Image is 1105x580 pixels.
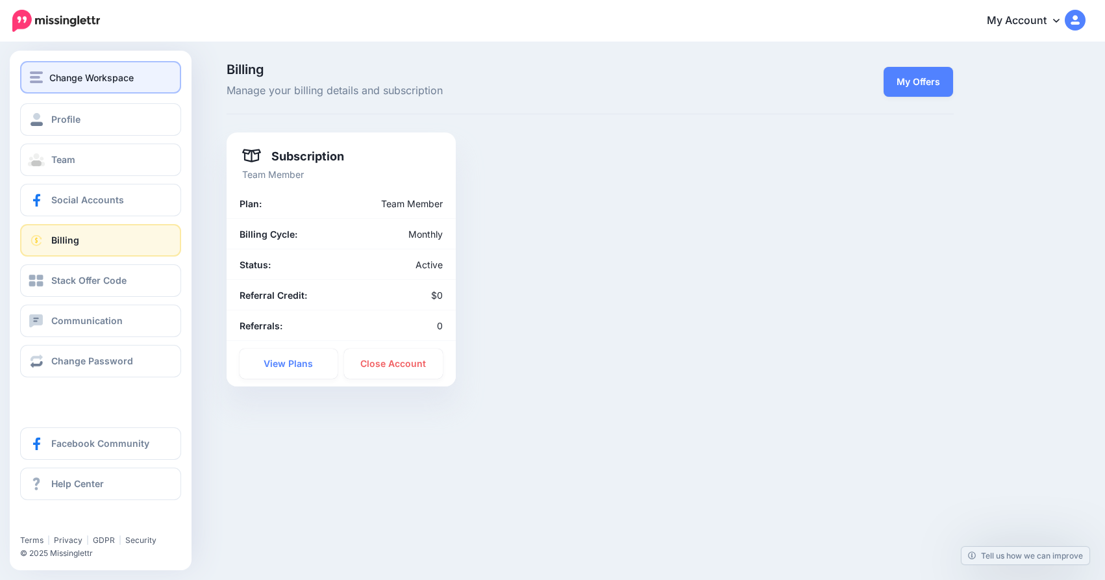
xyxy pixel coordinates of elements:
span: Facebook Community [51,438,149,449]
a: Close Account [344,349,443,379]
img: menu.png [30,71,43,83]
a: Change Password [20,345,181,377]
a: Terms [20,535,43,545]
b: Referral Credit: [240,290,307,301]
p: Team Member [242,167,440,182]
div: $0 [341,288,453,303]
b: Billing Cycle: [240,229,297,240]
span: Billing [51,234,79,246]
div: Active [341,257,453,272]
a: Communication [20,305,181,337]
button: Change Workspace [20,61,181,94]
span: Social Accounts [51,194,124,205]
span: | [119,535,121,545]
span: Manage your billing details and subscription [227,82,705,99]
span: Profile [51,114,81,125]
span: Stack Offer Code [51,275,127,286]
span: Change Password [51,355,133,366]
span: Help Center [51,478,104,489]
li: © 2025 Missinglettr [20,547,191,560]
b: Status: [240,259,271,270]
h4: Subscription [242,148,345,164]
span: | [47,535,50,545]
span: 0 [437,320,443,331]
a: GDPR [93,535,115,545]
span: Change Workspace [49,70,134,85]
b: Plan: [240,198,262,209]
a: Tell us how we can improve [962,547,1089,564]
a: Security [125,535,156,545]
a: Profile [20,103,181,136]
a: Privacy [54,535,82,545]
a: Stack Offer Code [20,264,181,297]
a: My Offers [884,67,953,97]
a: Help Center [20,468,181,500]
iframe: Twitter Follow Button [20,516,121,529]
span: Team [51,154,75,165]
a: My Account [974,5,1086,37]
span: Communication [51,315,123,326]
a: Team [20,144,181,176]
img: Missinglettr [12,10,100,32]
a: Social Accounts [20,184,181,216]
a: Facebook Community [20,427,181,460]
div: Team Member [304,196,453,211]
b: Referrals: [240,320,282,331]
a: Billing [20,224,181,257]
a: View Plans [240,349,338,379]
span: Billing [227,63,705,76]
span: | [86,535,89,545]
div: Monthly [341,227,453,242]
